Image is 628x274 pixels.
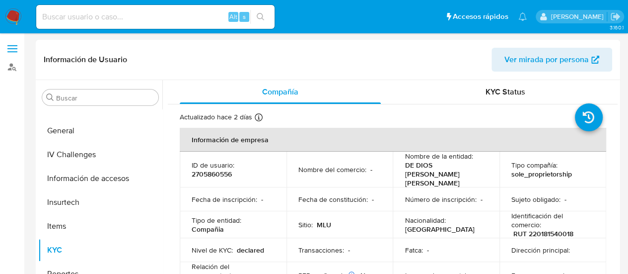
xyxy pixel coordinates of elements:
[511,211,594,229] p: Identificación del comercio :
[504,48,589,72] span: Ver mirada por persona
[370,165,372,174] p: -
[192,216,241,225] p: Tipo de entidad :
[372,195,374,204] p: -
[405,246,422,255] p: Fatca :
[250,10,271,24] button: search-icon
[486,86,525,97] span: KYC Status
[564,195,566,204] p: -
[38,190,162,214] button: Insurtech
[298,220,313,229] p: Sitio :
[426,246,428,255] p: -
[453,11,508,22] span: Accesos rápidos
[610,11,621,22] a: Salir
[261,195,263,204] p: -
[405,152,473,161] p: Nombre de la entidad :
[298,246,344,255] p: Transacciones :
[511,170,572,179] p: sole_proprietorship
[192,161,234,170] p: ID de usuario :
[46,93,54,101] button: Buscar
[180,128,606,152] th: Información de empresa
[192,170,232,179] p: 2705860556
[518,12,527,21] a: Notificaciones
[551,12,607,21] p: federico.dibella@mercadolibre.com
[405,195,476,204] p: Número de inscripción :
[38,143,162,167] button: IV Challenges
[192,195,257,204] p: Fecha de inscripción :
[348,246,350,255] p: -
[237,246,264,255] p: declared
[44,55,127,65] h1: Información de Usuario
[405,216,445,225] p: Nacionalidad :
[192,246,233,255] p: Nivel de KYC :
[262,86,298,97] span: Compañía
[511,195,560,204] p: Sujeto obligado :
[38,167,162,190] button: Información de accesos
[36,10,275,23] input: Buscar usuario o caso...
[192,225,224,234] p: Compañia
[511,246,570,255] p: Dirección principal :
[38,214,162,238] button: Items
[298,165,366,174] p: Nombre del comercio :
[298,195,368,204] p: Fecha de constitución :
[317,220,331,229] p: MLU
[38,238,162,262] button: KYC
[38,119,162,143] button: General
[491,48,612,72] button: Ver mirada por persona
[180,112,252,122] p: Actualizado hace 2 días
[480,195,482,204] p: -
[243,12,246,21] span: s
[229,12,237,21] span: Alt
[405,225,474,234] p: [GEOGRAPHIC_DATA]
[513,229,573,238] p: RUT 220181540018
[405,161,484,187] p: DE DIOS [PERSON_NAME] [PERSON_NAME]
[511,161,558,170] p: Tipo compañía :
[56,93,154,102] input: Buscar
